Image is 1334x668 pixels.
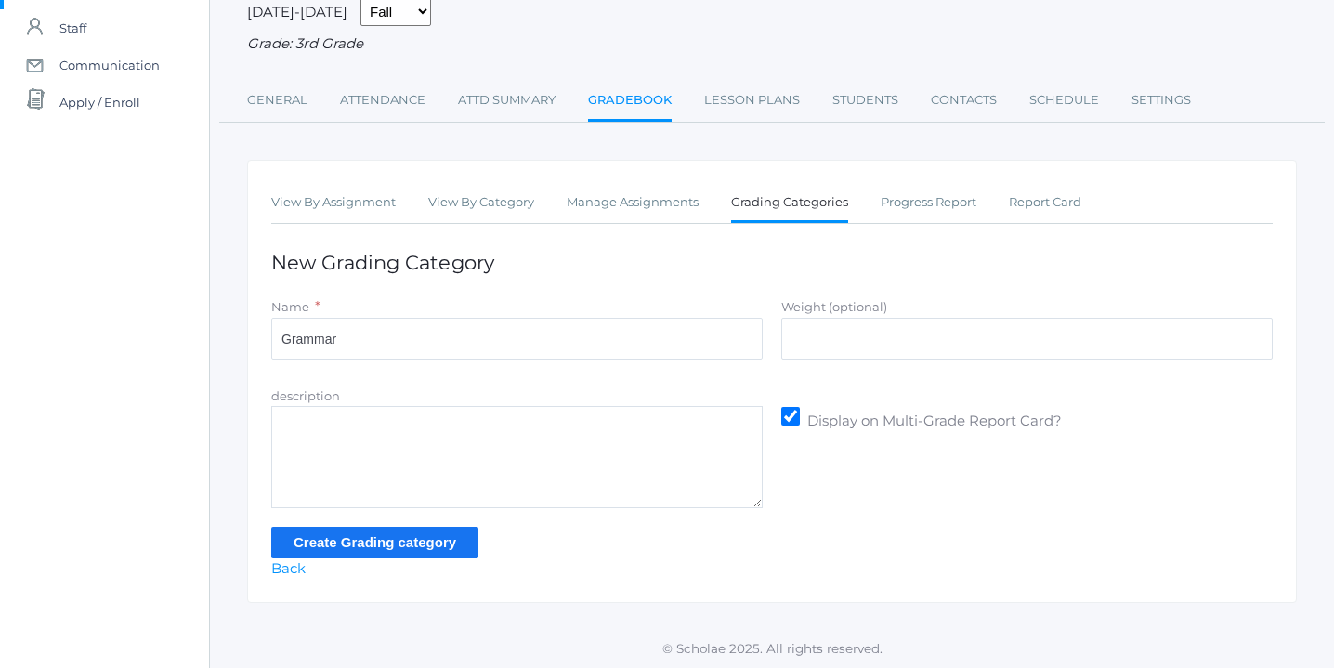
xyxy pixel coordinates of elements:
a: Lesson Plans [704,82,800,119]
label: description [271,388,340,403]
a: General [247,82,307,119]
h1: New Grading Category [271,252,1273,273]
a: Schedule [1029,82,1099,119]
input: Display on Multi-Grade Report Card? [781,407,800,426]
span: Apply / Enroll [59,84,140,121]
span: Display on Multi-Grade Report Card? [803,411,1064,434]
p: © Scholae 2025. All rights reserved. [210,639,1334,658]
a: Report Card [1009,184,1081,221]
label: Name [271,299,309,314]
a: Manage Assignments [567,184,699,221]
a: Students [832,82,898,119]
span: Communication [59,46,160,84]
a: Grading Categories [731,184,848,224]
span: Staff [59,9,86,46]
span: [DATE]-[DATE] [247,3,347,20]
a: Attd Summary [458,82,556,119]
a: View By Assignment [271,184,396,221]
div: Grade: 3rd Grade [247,33,1297,55]
a: Attendance [340,82,425,119]
a: Progress Report [881,184,976,221]
input: Create Grading category [271,527,478,557]
a: Contacts [931,82,997,119]
a: Gradebook [588,82,672,122]
a: Back [271,559,306,577]
a: View By Category [428,184,534,221]
a: Settings [1131,82,1191,119]
label: Weight (optional) [781,299,887,314]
